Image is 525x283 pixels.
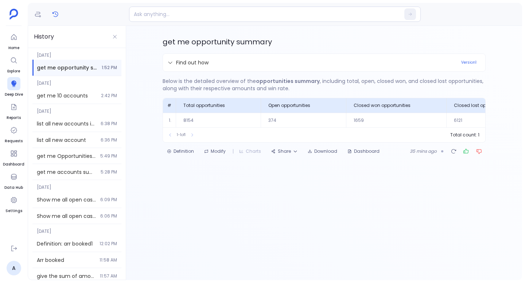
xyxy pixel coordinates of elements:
span: 35 mins ago [410,148,437,154]
button: Modify [200,146,230,157]
button: Definition [163,146,198,157]
a: Requests [5,124,23,144]
span: list all new accounts in last 1 year [37,120,96,127]
button: History [50,8,61,20]
p: Open opportunities [268,101,310,110]
div: Not helpful [472,145,486,158]
p: Below is the detailed overview of the , including total, open, closed won, and closed lost opport... [163,77,486,92]
span: 1:52 PM [102,65,117,71]
span: Total count: 1 [450,131,479,138]
button: Version1 [457,58,481,67]
span: 12:02 PM [100,241,117,247]
span: Home [7,45,20,51]
span: 5:49 PM [100,153,117,159]
div: Open opportunities [261,98,346,113]
span: get me 10 accounts [37,92,97,99]
span: 11:58 AM [100,257,117,263]
span: Show me all open cases in the last 5 quarters [37,212,96,220]
a: Settings [5,194,22,214]
span: get me opportunity summary [37,64,97,71]
p: Closed lost opportunities [454,101,509,110]
span: Arr booked [37,256,95,264]
td: 374 [261,113,346,127]
button: Download [303,146,342,157]
span: get me opportunity summary [163,37,272,47]
span: 6:36 PM [101,137,117,143]
div: Closed won opportunities [346,98,446,113]
a: Dashboard [3,147,24,167]
a: Data Hub [4,170,23,191]
span: get me accounts summary [37,168,96,176]
span: Definition: arr booked1 [37,240,95,247]
span: Explore [7,68,20,74]
span: 6:09 PM [100,197,117,203]
span: Show me all open cases in the last 5 quarters [37,196,96,203]
p: Total opportunities [183,101,225,110]
span: [DATE] [32,48,121,58]
img: petavue logo [9,9,18,20]
h3: History [34,32,54,41]
p: Closed won opportunities [354,101,411,110]
span: 11:57 AM [100,273,117,279]
strong: opportunities summary [256,77,320,85]
span: Deep Dive [5,92,23,97]
span: [DATE] [32,104,121,114]
span: Reports [7,115,21,121]
span: Data Hub [4,185,23,191]
span: Requests [5,138,23,144]
div: Helpful [459,145,472,158]
span: 6:38 PM [101,121,117,127]
span: [DATE] [32,180,121,190]
a: Home [7,31,20,51]
button: Definitions [32,8,44,20]
a: Explore [7,54,20,74]
button: Share [267,146,302,157]
span: 5:28 PM [101,169,117,175]
span: Dashboard [3,162,24,167]
span: [DATE] [32,76,121,86]
td: 1659 [346,113,447,127]
td: 8154 [176,113,261,127]
button: Regenerate [448,146,459,156]
div: Total opportunities [176,98,261,113]
a: A [7,261,21,275]
a: Deep Dive [5,77,23,97]
span: 1 - 1 of 1 [177,132,186,138]
td: 1. [163,113,176,127]
a: Reports [7,100,21,121]
span: get me Opportunities Summary [37,152,96,160]
span: list all new account [37,136,96,144]
span: 6:06 PM [100,213,117,219]
p: # [167,101,171,110]
button: Dashboard [343,146,384,157]
span: [DATE] [32,224,121,234]
span: Find out how [176,59,209,66]
span: give the sum of amount for the opportunities that are created in the last year of july. [37,272,96,280]
span: Settings [5,208,22,214]
span: 2:42 PM [101,93,117,99]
